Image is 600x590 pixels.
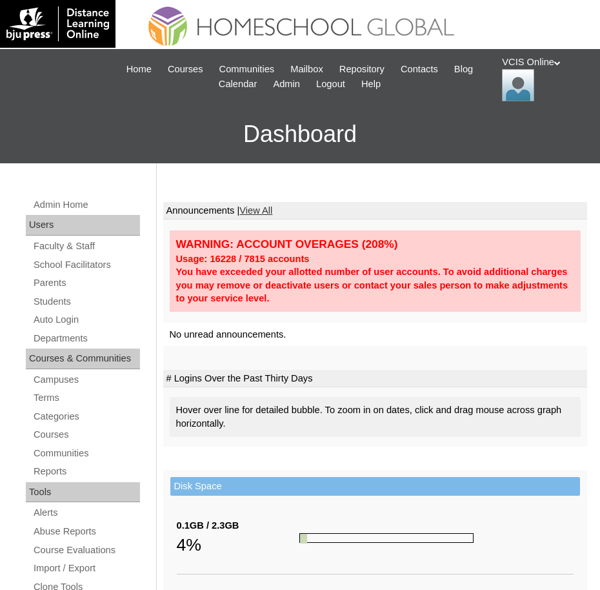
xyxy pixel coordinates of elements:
[170,477,581,496] td: Disk Space
[32,445,140,462] a: Communities
[273,77,300,92] span: Admin
[6,6,109,41] img: logo-white.png
[26,482,140,503] div: Tools
[32,197,140,213] a: Admin Home
[177,519,300,533] div: 0.1GB / 2.3GB
[32,372,140,388] a: Campuses
[32,390,140,406] a: Terms
[333,62,391,77] a: Repository
[454,62,473,77] span: Blog
[239,205,272,216] a: View All
[32,409,140,425] a: Categories
[32,524,140,540] a: Abuse Reports
[448,62,479,77] a: Blog
[6,105,594,163] h3: Dashboard
[502,69,534,101] img: VCIS Online Admin
[290,62,323,77] span: Mailbox
[170,397,581,436] div: Hover over line for detailed bubble. To zoom in on dates, click and drag mouse across graph horiz...
[32,331,140,347] a: Departments
[32,463,140,480] a: Reports
[161,62,210,77] a: Courses
[32,427,140,443] a: Courses
[32,312,140,328] a: Auto Login
[177,532,300,558] div: 4%
[266,77,306,92] a: Admin
[32,560,140,576] a: Import / Export
[163,202,588,220] td: Announcements |
[32,257,140,273] a: School Facilitators
[32,238,140,254] a: Faculty & Staff
[502,56,587,101] div: VCIS Online
[394,62,445,77] a: Contacts
[361,77,381,92] span: Help
[401,62,438,77] span: Contacts
[219,62,275,77] span: Communities
[26,215,140,236] div: Users
[163,323,588,347] td: No unread announcements.
[126,62,152,77] span: Home
[310,77,352,92] a: Logout
[176,254,310,264] strong: Usage: 16228 / 7815 accounts
[120,62,158,77] a: Home
[213,62,281,77] a: Communities
[284,62,330,77] a: Mailbox
[219,77,257,92] span: Calendar
[163,370,588,388] td: # Logins Over the Past Thirty Days
[32,275,140,291] a: Parents
[32,294,140,310] a: Students
[176,265,575,305] div: You have exceeded your allotted number of user accounts. To avoid additional charges you may remo...
[212,77,263,92] a: Calendar
[316,77,345,92] span: Logout
[339,62,385,77] span: Repository
[32,542,140,558] a: Course Evaluations
[32,505,140,521] a: Alerts
[355,77,387,92] a: Help
[176,237,575,252] div: WARNING: ACCOUNT OVERAGES (208%)
[168,62,203,77] span: Courses
[26,349,140,369] div: Courses & Communities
